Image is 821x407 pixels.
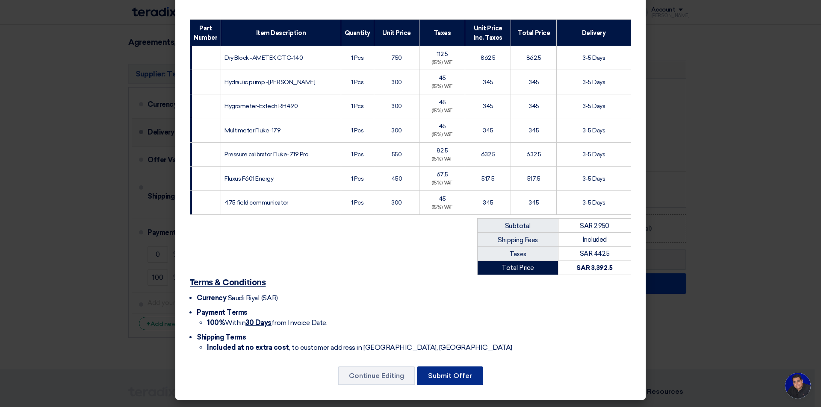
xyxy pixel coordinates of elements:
font: 345 [529,102,539,110]
font: (15%) VAT [431,60,453,65]
a: Open chat [785,373,811,398]
font: SAR 3,392.5 [576,264,612,272]
font: 1 Pcs [351,54,364,61]
font: 3-5 Days [582,127,605,134]
font: Unit Price [382,29,411,37]
font: Pressure calibrator Fluke-719 Pro [224,151,308,158]
font: SAR 2,950 [580,222,609,230]
font: Shipping Fees [498,236,538,244]
font: Saudi Riyal (SAR) [228,294,278,302]
font: 450 [391,175,402,182]
font: 45 [439,195,446,202]
font: 3-5 Days [582,199,605,206]
font: 45 [439,123,446,130]
font: 345 [529,79,539,86]
font: 632.5 [526,151,541,158]
font: Hydraulic pump -[PERSON_NAME] [224,79,315,86]
font: Hygrometer-Extech RH490 [224,102,298,110]
font: Quantity [345,29,370,37]
font: 345 [483,199,493,206]
font: 3-5 Days [582,79,605,86]
font: 3-5 Days [582,102,605,110]
font: 345 [483,102,493,110]
font: (15%) VAT [431,108,453,114]
button: Submit Offer [417,366,483,385]
font: 45 [439,99,446,106]
font: Continue Editing [349,372,404,380]
font: 67.5 [437,171,448,178]
font: 550 [392,151,402,158]
button: Continue Editing [338,366,415,385]
font: 345 [483,127,493,134]
font: Terms & Conditions [190,278,266,287]
font: 45 [439,74,446,82]
font: 100% [207,319,225,327]
font: Currency [197,294,226,302]
font: 1 Pcs [351,151,364,158]
font: Total Price [517,29,550,37]
font: 1 Pcs [351,127,364,134]
font: 112.5 [437,50,448,58]
font: SAR 442.5 [580,250,610,258]
font: 517.5 [527,175,540,182]
font: 300 [391,79,402,86]
font: 3-5 Days [582,54,605,61]
font: (15%) VAT [431,205,453,210]
font: 345 [483,79,493,86]
font: 862.5 [481,54,496,61]
font: 345 [529,199,539,206]
font: 3-5 Days [582,151,605,158]
font: Submit Offer [428,372,472,380]
font: 300 [391,127,402,134]
font: Delivery [582,29,605,37]
font: 750 [391,54,402,61]
font: 1 Pcs [351,199,364,206]
font: Included [582,236,607,243]
font: Subtotal [505,222,531,230]
font: 1 Pcs [351,175,364,182]
font: Taxes [509,250,526,258]
font: (15%) VAT [431,180,453,186]
font: 300 [391,102,402,110]
font: Within [225,319,245,327]
font: 345 [529,127,539,134]
font: (15%) VAT [431,84,453,89]
font: 300 [391,199,402,206]
font: 82.5 [437,147,448,154]
font: 3-5 Days [582,175,605,182]
font: Total Price [502,264,534,272]
font: from Invoice Date. [272,319,327,327]
font: 862.5 [526,54,541,61]
font: Unit Price Inc. Taxes [474,24,502,41]
font: 475 field communicator [224,199,288,206]
font: Multimeter Fluke-179 [224,127,281,134]
font: , to customer address in [GEOGRAPHIC_DATA], [GEOGRAPHIC_DATA] [289,343,512,351]
font: (15%) VAT [431,156,453,162]
font: Part Number [194,24,217,41]
font: Payment Terms [197,308,248,316]
font: 632.5 [481,151,496,158]
font: Included at no extra cost [207,343,289,351]
font: 30 Days [245,319,272,327]
font: Shipping Terms [197,333,246,341]
font: Item Description [256,29,306,37]
font: Taxes [434,29,451,37]
font: Dry Block -AMETEK CTC-140 [224,54,303,61]
font: 1 Pcs [351,102,364,110]
font: 1 Pcs [351,79,364,86]
font: Fluxus F601 Energy [224,175,273,182]
font: 517.5 [481,175,495,182]
font: (15%) VAT [431,132,453,138]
